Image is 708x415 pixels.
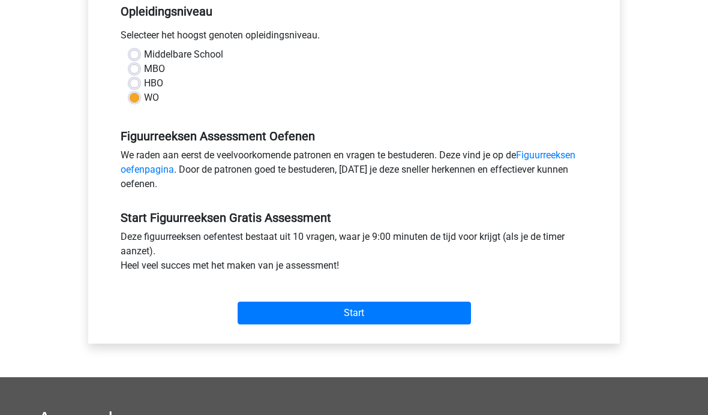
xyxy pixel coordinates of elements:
[112,230,596,278] div: Deze figuurreeksen oefentest bestaat uit 10 vragen, waar je 9:00 minuten de tijd voor krijgt (als...
[144,91,159,105] label: WO
[112,28,596,47] div: Selecteer het hoogst genoten opleidingsniveau.
[112,148,596,196] div: We raden aan eerst de veelvoorkomende patronen en vragen te bestuderen. Deze vind je op de . Door...
[144,76,163,91] label: HBO
[144,47,223,62] label: Middelbare School
[121,210,587,225] h5: Start Figuurreeksen Gratis Assessment
[238,302,471,324] input: Start
[144,62,165,76] label: MBO
[121,129,587,143] h5: Figuurreeksen Assessment Oefenen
